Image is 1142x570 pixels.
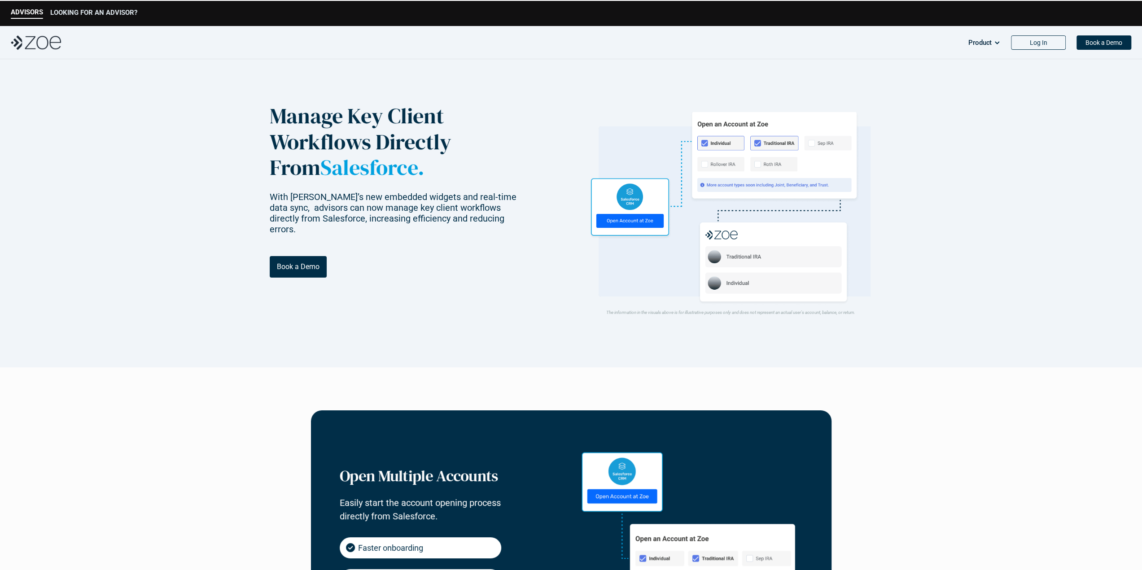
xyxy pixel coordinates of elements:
p: With [PERSON_NAME]’s new embedded widgets and real-time data sync, advisors can now manage key cl... [270,191,524,235]
span: Salesforce. [320,152,424,182]
p: Product [968,36,992,49]
p: Easily start the account opening process directly from Salesforce. [340,496,529,522]
a: Log In [1011,35,1066,50]
p: Book a Demo [277,262,319,271]
p: LOOKING FOR AN ADVISOR? [50,9,137,17]
a: Book a Demo [270,256,327,278]
em: The information in the visuals above is for illustrative purposes only and does not represent an ... [606,310,855,315]
p: Manage Key Client Workflows Directly From [270,103,545,181]
a: Book a Demo [1076,35,1131,50]
p: Log In [1030,39,1047,47]
p: Faster onboarding [358,541,423,553]
a: LOOKING FOR AN ADVISOR? [50,9,137,19]
p: ADVISORS [11,8,43,16]
p: Book a Demo [1085,39,1122,47]
h3: Open Multiple Accounts [340,466,529,485]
